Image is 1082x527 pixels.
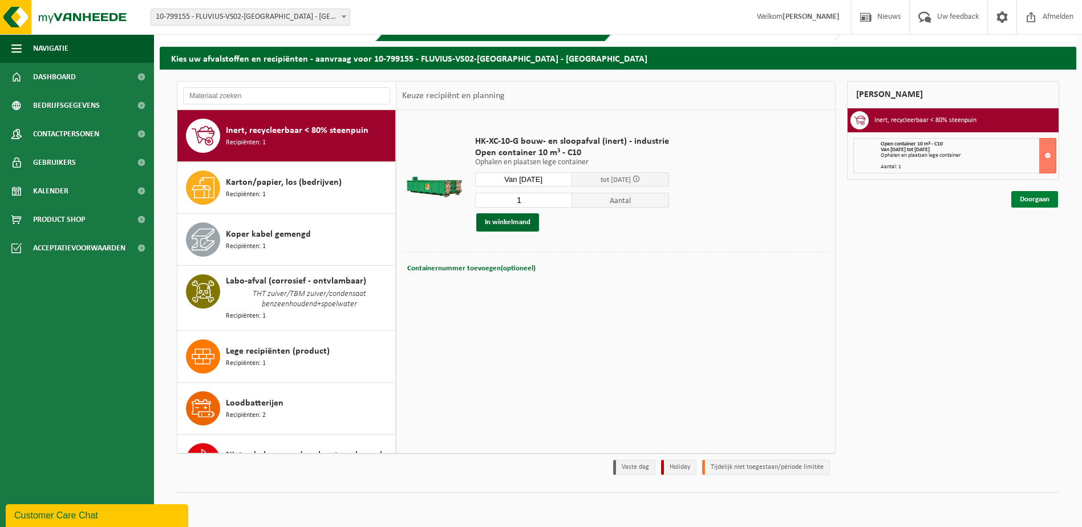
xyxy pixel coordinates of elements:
span: Open container 10 m³ - C10 [475,147,669,159]
li: Vaste dag [613,460,655,475]
span: Gebruikers [33,148,76,177]
span: Product Shop [33,205,85,234]
span: Recipiënten: 1 [226,311,266,322]
span: Bedrijfsgegevens [33,91,100,120]
span: Koper kabel gemengd [226,228,311,241]
span: 10-799155 - FLUVIUS-VS02-TORHOUT - TORHOUT [151,9,350,26]
li: Tijdelijk niet toegestaan/période limitée [702,460,830,475]
button: Lege recipiënten (product) Recipiënten: 1 [177,331,396,383]
span: Navigatie [33,34,68,63]
span: Open container 10 m³ - C10 [881,141,943,147]
span: Contactpersonen [33,120,99,148]
input: Materiaal zoeken [183,87,390,104]
span: Loodbatterijen [226,396,283,410]
div: Aantal: 1 [881,164,1056,170]
div: Keuze recipiënt en planning [396,82,510,110]
input: Selecteer datum [475,172,572,187]
button: In winkelmand [476,213,539,232]
span: Karton/papier, los (bedrijven) [226,176,342,189]
span: Aantal [572,193,669,208]
span: Kalender [33,177,68,205]
span: Lege recipiënten (product) [226,344,330,358]
span: HK-XC-10-G bouw- en sloopafval (inert) - industrie [475,136,669,147]
button: Containernummer toevoegen(optioneel) [406,261,537,277]
strong: [PERSON_NAME] [783,13,840,21]
span: Niet gehalogeneerde solventen - laagcalorisch in 200lt-vat [226,448,392,462]
button: Karton/papier, los (bedrijven) Recipiënten: 1 [177,162,396,214]
strong: Van [DATE] tot [DATE] [881,147,930,153]
a: Doorgaan [1011,191,1058,208]
span: Inert, recycleerbaar < 80% steenpuin [226,124,368,137]
span: THT zuiver/TBM zuiver/condensaat benzeenhoudend+spoelwater [226,288,392,311]
button: Labo-afval (corrosief - ontvlambaar) THT zuiver/TBM zuiver/condensaat benzeenhoudend+spoelwater R... [177,266,396,331]
span: Dashboard [33,63,76,91]
button: Inert, recycleerbaar < 80% steenpuin Recipiënten: 1 [177,110,396,162]
span: Labo-afval (corrosief - ontvlambaar) [226,274,366,288]
span: Recipiënten: 1 [226,189,266,200]
h3: Inert, recycleerbaar < 80% steenpuin [874,111,976,129]
iframe: chat widget [6,502,191,527]
div: [PERSON_NAME] [847,81,1059,108]
button: Loodbatterijen Recipiënten: 2 [177,383,396,435]
li: Holiday [661,460,696,475]
span: Recipiënten: 2 [226,410,266,421]
span: Recipiënten: 1 [226,241,266,252]
div: Ophalen en plaatsen lege container [881,153,1056,159]
button: Niet gehalogeneerde solventen - laagcalorisch in 200lt-vat [177,435,396,487]
span: Containernummer toevoegen(optioneel) [407,265,536,272]
span: Recipiënten: 1 [226,358,266,369]
p: Ophalen en plaatsen lege container [475,159,669,167]
button: Koper kabel gemengd Recipiënten: 1 [177,214,396,266]
span: 10-799155 - FLUVIUS-VS02-TORHOUT - TORHOUT [151,9,350,25]
span: tot [DATE] [601,176,631,184]
span: Acceptatievoorwaarden [33,234,125,262]
h2: Kies uw afvalstoffen en recipiënten - aanvraag voor 10-799155 - FLUVIUS-VS02-[GEOGRAPHIC_DATA] - ... [160,47,1076,69]
span: Recipiënten: 1 [226,137,266,148]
